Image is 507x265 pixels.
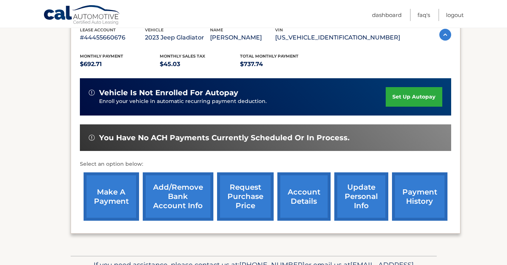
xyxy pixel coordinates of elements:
p: [US_VEHICLE_IDENTIFICATION_NUMBER] [275,32,400,43]
p: $692.71 [80,59,160,69]
span: lease account [80,27,116,32]
a: FAQ's [418,9,430,21]
span: vehicle is not enrolled for autopay [99,88,238,97]
a: request purchase price [217,172,274,221]
a: Dashboard [372,9,402,21]
p: $737.74 [240,59,320,69]
p: Enroll your vehicle in automatic recurring payment deduction. [99,97,386,106]
a: update personal info [334,172,388,221]
span: vin [275,27,283,32]
span: Monthly Payment [80,54,123,59]
p: #44455660676 [80,32,145,43]
span: Total Monthly Payment [240,54,298,59]
p: Select an option below: [80,160,451,169]
img: alert-white.svg [89,90,95,96]
img: alert-white.svg [89,135,95,141]
a: set up autopay [386,87,442,107]
p: $45.03 [160,59,240,69]
a: Logout [446,9,464,21]
span: Monthly sales Tax [160,54,205,59]
a: Cal Automotive [43,5,121,26]
a: make a payment [84,172,139,221]
span: You have no ACH payments currently scheduled or in process. [99,133,349,142]
p: 2023 Jeep Gladiator [145,32,210,43]
p: [PERSON_NAME] [210,32,275,43]
a: payment history [392,172,447,221]
img: accordion-active.svg [439,29,451,41]
a: account details [277,172,331,221]
span: name [210,27,223,32]
a: Add/Remove bank account info [143,172,213,221]
span: vehicle [145,27,163,32]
